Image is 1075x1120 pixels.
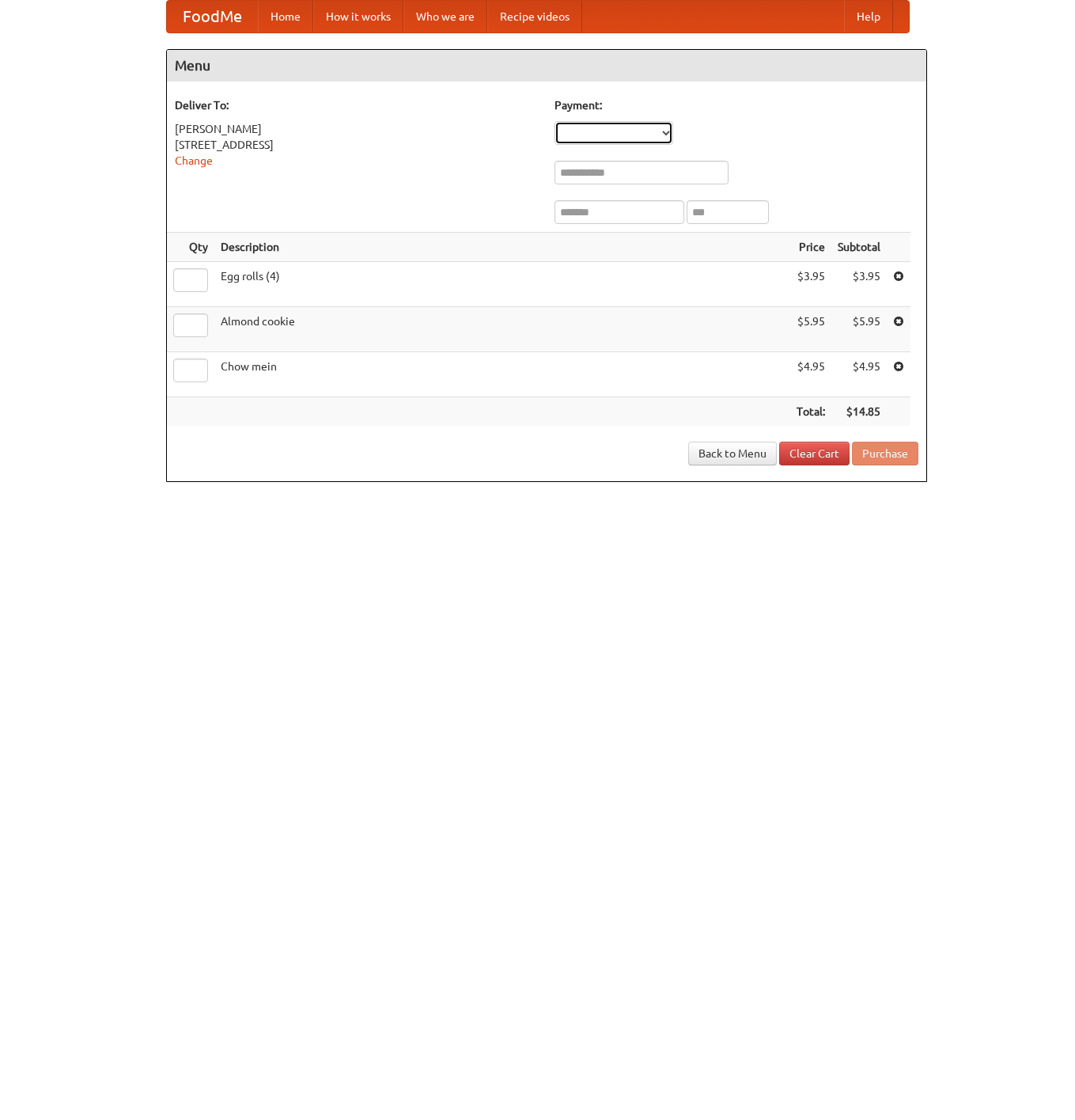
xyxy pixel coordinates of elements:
td: Almond cookie [214,307,790,352]
th: Qty [167,233,214,262]
td: Chow mein [214,352,790,397]
div: [PERSON_NAME] [175,121,539,137]
div: [STREET_ADDRESS] [175,137,539,153]
th: Total: [790,397,831,427]
th: Description [214,233,790,262]
td: $4.95 [790,352,831,397]
a: Recipe videos [487,1,582,32]
th: Price [790,233,831,262]
a: Help [844,1,893,32]
a: Clear Cart [779,442,850,465]
a: FoodMe [167,1,258,32]
td: $5.95 [790,307,831,352]
h5: Payment: [555,97,918,113]
a: Back to Menu [688,442,777,465]
a: How it works [313,1,403,32]
th: Subtotal [831,233,887,262]
h4: Menu [167,50,926,82]
td: Egg rolls (4) [214,262,790,307]
td: $3.95 [831,262,887,307]
button: Purchase [852,442,918,465]
td: $5.95 [831,307,887,352]
th: $14.85 [831,397,887,427]
a: Change [175,154,213,167]
td: $3.95 [790,262,831,307]
h5: Deliver To: [175,97,539,113]
a: Home [258,1,313,32]
td: $4.95 [831,352,887,397]
a: Who we are [403,1,487,32]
